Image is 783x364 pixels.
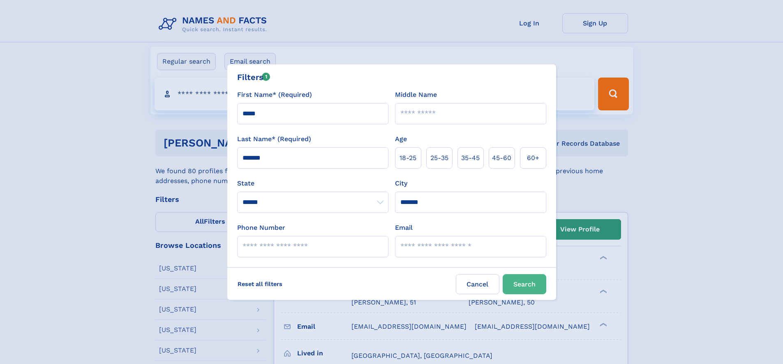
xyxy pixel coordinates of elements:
[237,134,311,144] label: Last Name* (Required)
[492,153,511,163] span: 45‑60
[400,153,416,163] span: 18‑25
[461,153,480,163] span: 35‑45
[395,90,437,100] label: Middle Name
[237,90,312,100] label: First Name* (Required)
[395,134,407,144] label: Age
[527,153,539,163] span: 60+
[237,179,388,188] label: State
[430,153,448,163] span: 25‑35
[237,223,285,233] label: Phone Number
[395,179,407,188] label: City
[456,274,499,294] label: Cancel
[503,274,546,294] button: Search
[395,223,413,233] label: Email
[237,71,270,83] div: Filters
[232,274,288,294] label: Reset all filters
